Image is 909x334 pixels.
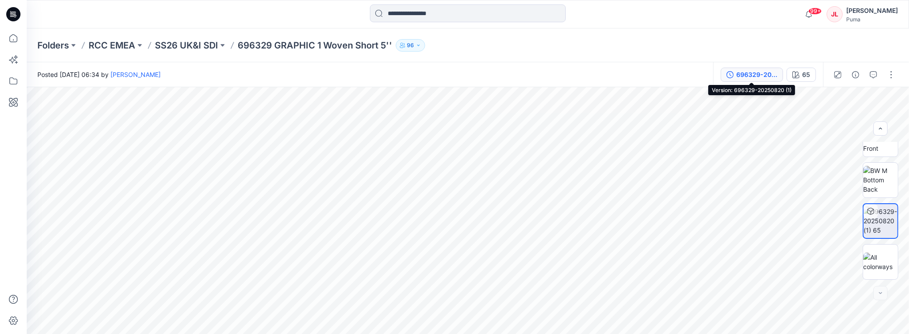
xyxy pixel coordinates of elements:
img: All colorways [863,253,898,271]
button: 96 [396,39,425,52]
a: [PERSON_NAME] [110,71,161,78]
span: 99+ [808,8,822,15]
span: Posted [DATE] 06:34 by [37,70,161,79]
button: 65 [787,68,816,82]
div: JL [827,6,843,22]
div: 696329-20250820 (1) [736,70,777,80]
div: Puma [846,16,898,23]
a: RCC EMEA [89,39,135,52]
div: 65 [802,70,810,80]
button: Details [848,68,863,82]
a: SS26 UK&I SDI [155,39,218,52]
p: 696329 GRAPHIC 1 Woven Short 5'' [238,39,392,52]
a: Folders [37,39,69,52]
button: 696329-20250820 (1) [721,68,783,82]
img: 696329-20250820 (1) 65 [864,207,897,235]
div: [PERSON_NAME] [846,5,898,16]
p: 96 [407,40,414,50]
img: BW M Bottom Back [863,166,898,194]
